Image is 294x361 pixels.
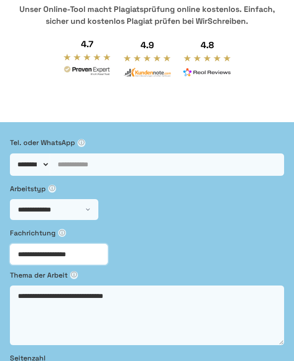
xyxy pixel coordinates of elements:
[123,39,171,51] div: 4.9
[63,38,111,50] div: 4.7
[10,270,284,281] label: Thema der Arbeit
[70,271,78,279] span: ⓘ
[63,53,111,61] img: stars
[8,3,286,27] div: Unser Online-Tool macht Plagiatsprüfung online kostenlos. Einfach, sicher und kostenlos Plagiat p...
[10,137,284,148] label: Tel. oder WhatsApp
[48,185,56,193] span: ⓘ
[183,54,231,62] img: stars
[77,139,85,147] span: ⓘ
[10,183,284,194] label: Arbeitstyp
[183,67,231,77] img: realreviews
[10,227,284,238] label: Fachrichtung
[183,39,231,51] div: 4.8
[123,67,171,77] img: kundennote
[123,54,171,62] img: stars
[58,229,66,237] span: ⓘ
[63,65,111,78] img: provenexpert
